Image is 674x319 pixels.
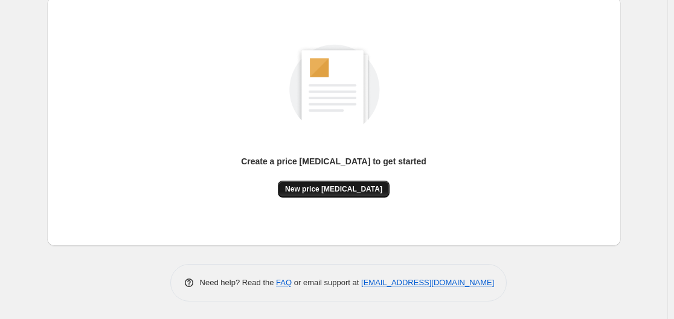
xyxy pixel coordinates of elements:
[361,278,494,287] a: [EMAIL_ADDRESS][DOMAIN_NAME]
[278,181,390,198] button: New price [MEDICAL_DATA]
[285,184,382,194] span: New price [MEDICAL_DATA]
[292,278,361,287] span: or email support at
[241,155,426,167] p: Create a price [MEDICAL_DATA] to get started
[200,278,277,287] span: Need help? Read the
[276,278,292,287] a: FAQ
